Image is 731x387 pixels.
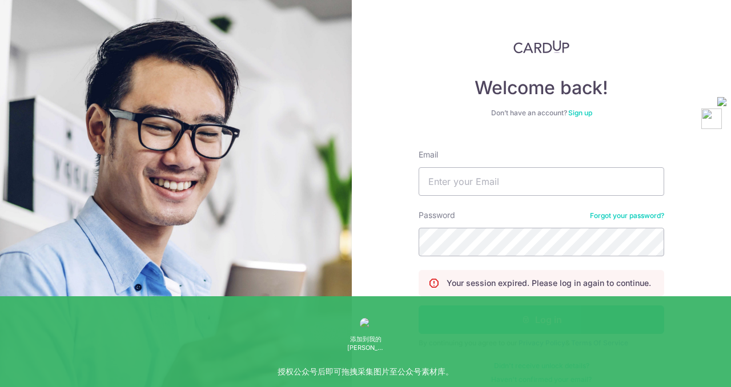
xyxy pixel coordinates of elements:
[419,149,438,160] label: Email
[419,167,664,196] input: Enter your Email
[568,108,592,117] a: Sign up
[419,76,664,99] h4: Welcome back!
[447,277,651,289] p: Your session expired. Please log in again to continue.
[419,209,455,221] label: Password
[590,211,664,220] a: Forgot your password?
[419,108,664,118] div: Don’t have an account?
[513,40,569,54] img: CardUp Logo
